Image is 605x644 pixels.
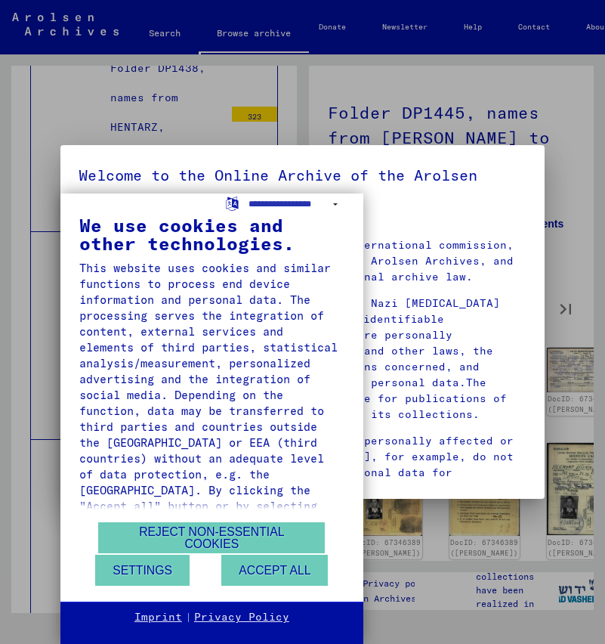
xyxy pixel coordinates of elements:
[95,555,190,586] button: Settings
[221,555,328,586] button: Accept all
[134,610,182,625] a: Imprint
[194,610,289,625] a: Privacy Policy
[98,522,325,553] button: Reject non-essential cookies
[79,216,344,252] div: We use cookies and other technologies.
[79,260,344,609] div: This website uses cookies and similar functions to process end device information and personal da...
